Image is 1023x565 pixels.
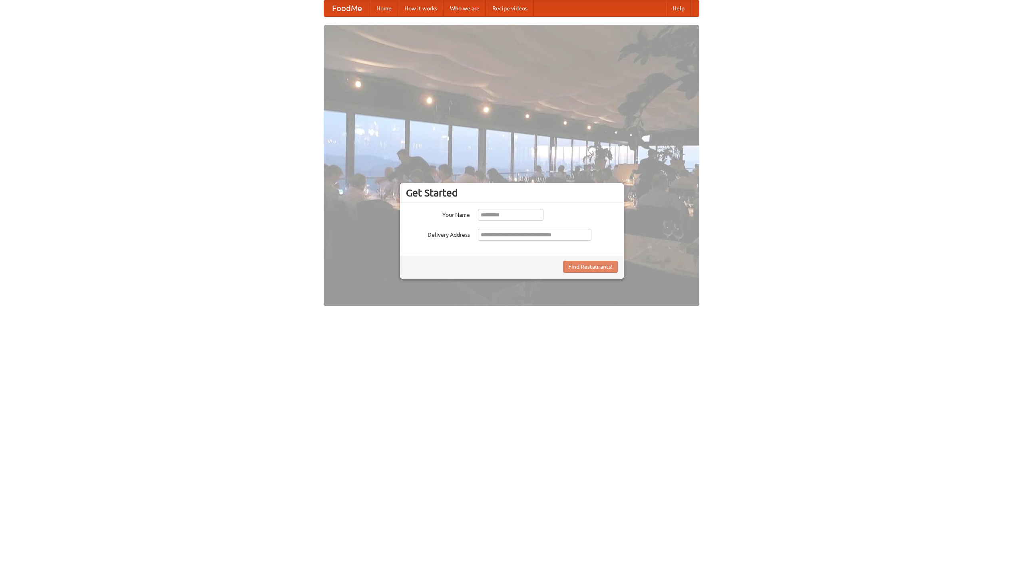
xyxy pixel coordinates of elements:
button: Find Restaurants! [563,261,618,273]
a: Home [370,0,398,16]
a: How it works [398,0,444,16]
a: Who we are [444,0,486,16]
a: FoodMe [324,0,370,16]
label: Delivery Address [406,229,470,239]
label: Your Name [406,209,470,219]
a: Recipe videos [486,0,534,16]
h3: Get Started [406,187,618,199]
a: Help [666,0,691,16]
